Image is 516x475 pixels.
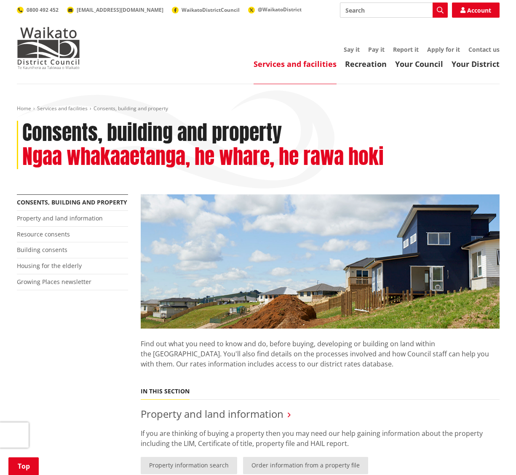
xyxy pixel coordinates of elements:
[427,45,460,53] a: Apply for it
[141,457,237,474] a: Property information search
[258,6,302,13] span: @WaikatoDistrict
[452,3,500,18] a: Account
[17,198,127,206] a: Consents, building and property
[8,457,39,475] a: Top
[254,59,337,69] a: Services and facilities
[77,6,163,13] span: [EMAIL_ADDRESS][DOMAIN_NAME]
[94,105,168,112] span: Consents, building and property
[340,3,448,18] input: Search input
[37,105,88,112] a: Services and facilities
[17,27,80,69] img: Waikato District Council - Te Kaunihera aa Takiwaa o Waikato
[344,45,360,53] a: Say it
[17,105,500,112] nav: breadcrumb
[27,6,59,13] span: 0800 492 452
[141,407,283,421] a: Property and land information
[393,45,419,53] a: Report it
[182,6,240,13] span: WaikatoDistrictCouncil
[22,145,384,169] h2: Ngaa whakaaetanga, he whare, he rawa hoki
[17,246,67,254] a: Building consents
[22,121,282,145] h1: Consents, building and property
[17,105,31,112] a: Home
[17,214,103,222] a: Property and land information
[452,59,500,69] a: Your District
[395,59,443,69] a: Your Council
[141,329,500,379] p: Find out what you need to know and do, before buying, developing or building on land within the [...
[17,262,82,270] a: Housing for the elderly
[172,6,240,13] a: WaikatoDistrictCouncil
[67,6,163,13] a: [EMAIL_ADDRESS][DOMAIN_NAME]
[141,194,500,329] img: Land-and-property-landscape
[17,278,91,286] a: Growing Places newsletter
[243,457,368,474] a: Order information from a property file
[141,388,190,395] h5: In this section
[345,59,387,69] a: Recreation
[368,45,385,53] a: Pay it
[17,230,70,238] a: Resource consents
[17,6,59,13] a: 0800 492 452
[248,6,302,13] a: @WaikatoDistrict
[468,45,500,53] a: Contact us
[141,428,500,448] p: If you are thinking of buying a property then you may need our help gaining information about the...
